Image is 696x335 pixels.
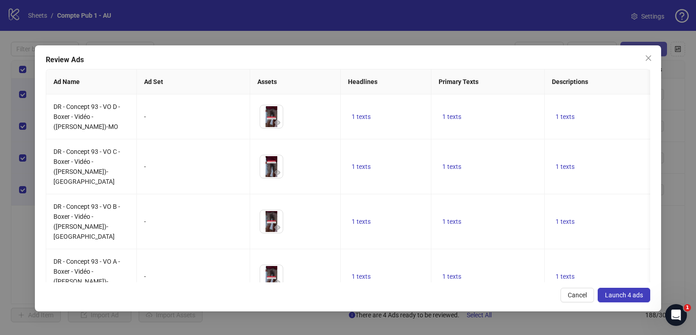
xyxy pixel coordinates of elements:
[144,112,242,122] div: -
[641,51,656,65] button: Close
[442,113,461,120] span: 1 texts
[260,265,283,288] img: Asset 1
[352,113,371,120] span: 1 texts
[556,218,575,225] span: 1 texts
[439,161,465,172] button: 1 texts
[665,304,687,326] iframe: Intercom live chat
[348,271,374,282] button: 1 texts
[352,218,371,225] span: 1 texts
[431,69,545,94] th: Primary Texts
[53,148,120,185] span: DR - Concept 93 - VO C - Boxer - Vidéo - ([PERSON_NAME])-[GEOGRAPHIC_DATA]
[272,277,283,288] button: Preview
[348,216,374,227] button: 1 texts
[439,216,465,227] button: 1 texts
[684,304,691,311] span: 1
[341,69,431,94] th: Headlines
[556,273,575,280] span: 1 texts
[439,271,465,282] button: 1 texts
[272,222,283,233] button: Preview
[348,161,374,172] button: 1 texts
[260,105,283,128] img: Asset 1
[274,279,280,286] span: eye
[272,167,283,178] button: Preview
[442,218,461,225] span: 1 texts
[274,224,280,231] span: eye
[352,273,371,280] span: 1 texts
[552,161,578,172] button: 1 texts
[144,271,242,281] div: -
[605,291,643,299] span: Launch 4 ads
[568,291,587,299] span: Cancel
[645,54,652,62] span: close
[545,69,658,94] th: Descriptions
[260,155,283,178] img: Asset 1
[260,210,283,233] img: Asset 1
[274,169,280,176] span: eye
[556,163,575,170] span: 1 texts
[552,216,578,227] button: 1 texts
[556,113,575,120] span: 1 texts
[442,163,461,170] span: 1 texts
[352,163,371,170] span: 1 texts
[53,258,120,295] span: DR - Concept 93 - VO A - Boxer - Vidéo - ([PERSON_NAME])-[GEOGRAPHIC_DATA]
[274,119,280,126] span: eye
[53,203,120,240] span: DR - Concept 93 - VO B - Boxer - Vidéo - ([PERSON_NAME])-[GEOGRAPHIC_DATA]
[46,69,137,94] th: Ad Name
[348,111,374,122] button: 1 texts
[250,69,341,94] th: Assets
[561,288,594,302] button: Cancel
[598,288,650,302] button: Launch 4 ads
[137,69,250,94] th: Ad Set
[144,217,242,227] div: -
[442,273,461,280] span: 1 texts
[439,111,465,122] button: 1 texts
[53,103,120,130] span: DR - Concept 93 - VO D - Boxer - Vidéo - ([PERSON_NAME])-MO
[552,111,578,122] button: 1 texts
[46,54,650,65] div: Review Ads
[272,117,283,128] button: Preview
[144,162,242,172] div: -
[552,271,578,282] button: 1 texts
